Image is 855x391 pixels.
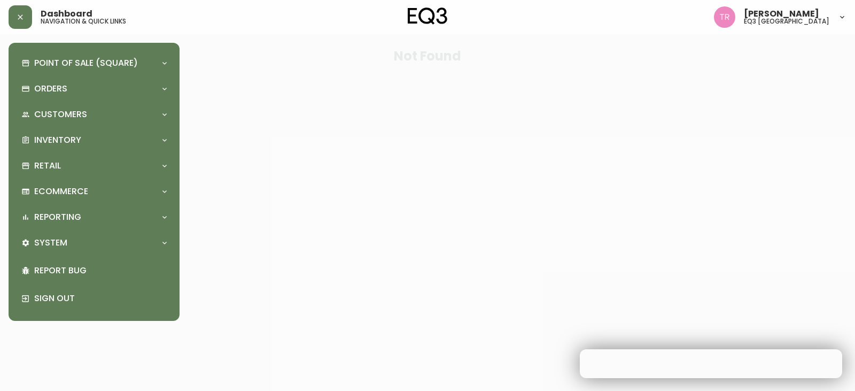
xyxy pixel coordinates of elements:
[34,57,138,69] p: Point of Sale (Square)
[34,186,88,197] p: Ecommerce
[34,237,67,249] p: System
[17,154,171,178] div: Retail
[744,18,829,25] h5: eq3 [GEOGRAPHIC_DATA]
[41,10,92,18] span: Dashboard
[17,180,171,203] div: Ecommerce
[34,134,81,146] p: Inventory
[17,77,171,101] div: Orders
[34,83,67,95] p: Orders
[17,205,171,229] div: Reporting
[34,211,81,223] p: Reporting
[34,293,167,304] p: Sign Out
[17,257,171,285] div: Report Bug
[17,285,171,312] div: Sign Out
[34,160,61,172] p: Retail
[17,51,171,75] div: Point of Sale (Square)
[17,231,171,255] div: System
[17,103,171,126] div: Customers
[408,7,447,25] img: logo
[34,265,167,277] p: Report Bug
[714,6,735,28] img: 214b9049a7c64896e5c13e8f38ff7a87
[34,109,87,120] p: Customers
[17,128,171,152] div: Inventory
[41,18,126,25] h5: navigation & quick links
[744,10,819,18] span: [PERSON_NAME]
